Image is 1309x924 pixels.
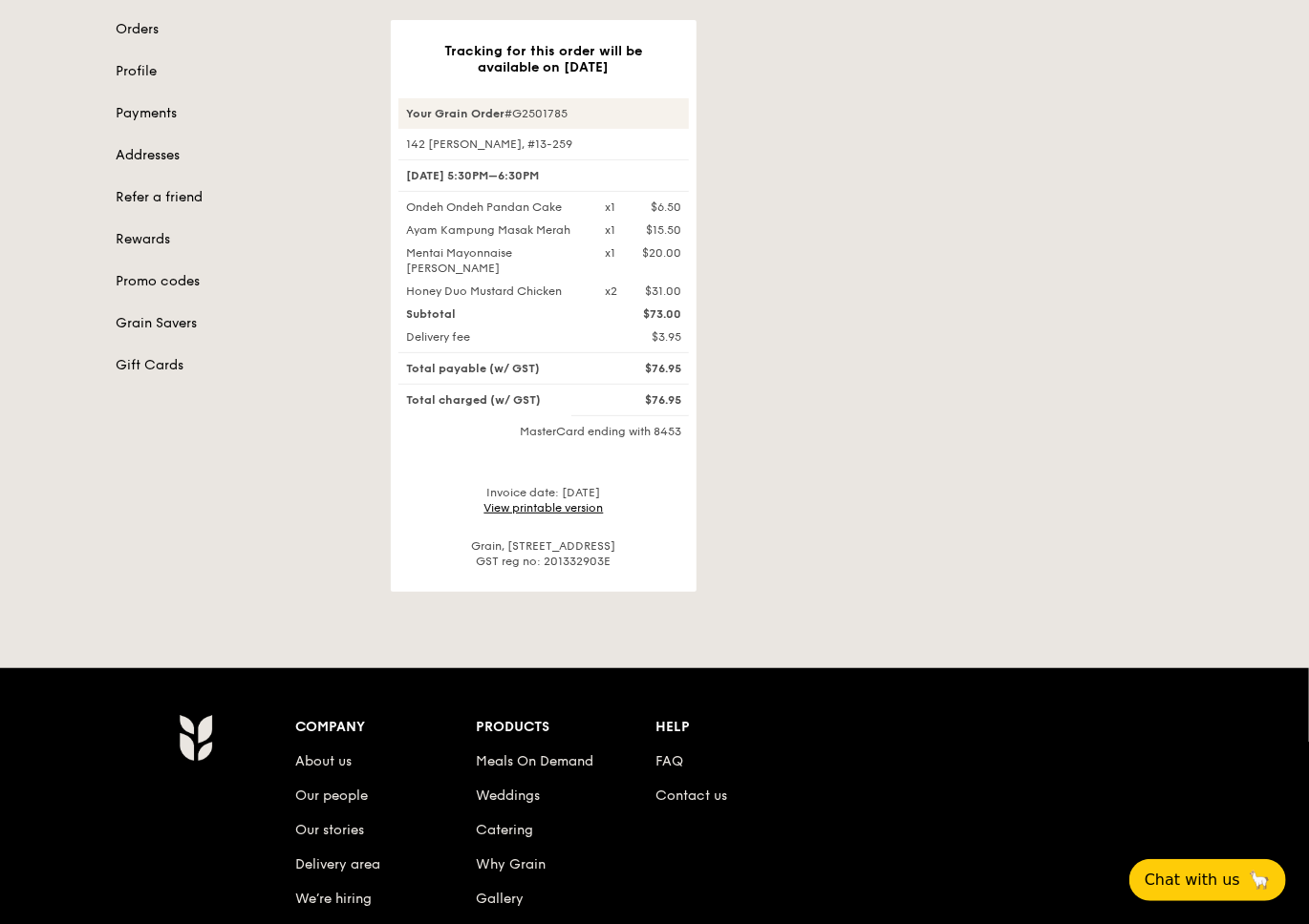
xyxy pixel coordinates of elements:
a: Contact us [656,787,728,804]
div: Mentai Mayonnaise [PERSON_NAME] [395,245,593,276]
a: Rewards [116,230,368,249]
div: #G2501785 [398,98,689,129]
div: $20.00 [642,245,681,261]
a: Grain Savers [116,314,368,333]
a: Weddings [476,787,540,804]
strong: Your Grain Order [406,107,504,120]
div: Honey Duo Mustard Chicken [395,283,593,299]
a: Orders [116,20,368,39]
div: $6.50 [651,199,681,215]
div: 142 [PERSON_NAME], #13-259 [398,136,689,152]
a: Promo codes [116,272,368,291]
div: Ayam Kampung Masak Merah [395,222,593,238]
a: Our people [295,787,368,804]
span: 🦙 [1248,869,1271,892]
div: MasterCard ending with 8453 [398,424,689,439]
a: Gift Cards [116,356,368,375]
div: Help [656,714,837,741]
a: View printable version [484,501,604,514]
div: Delivery fee [395,329,593,345]
span: Total payable (w/ GST) [406,362,540,375]
div: $15.50 [646,222,681,238]
a: Our stories [295,822,364,838]
div: $73.00 [593,306,693,322]
h3: Tracking for this order will be available on [DATE] [421,43,666,75]
div: Total charged (w/ GST) [395,392,593,408]
div: Company [295,714,476,741]
div: $76.95 [593,361,693,376]
div: $3.95 [593,329,693,345]
a: Addresses [116,146,368,165]
img: Grain [179,714,212,762]
button: Chat with us🦙 [1129,859,1286,901]
div: Invoice date: [DATE] [398,485,689,515]
div: [DATE] 5:30PM–6:30PM [398,159,689,192]
a: Refer a friend [116,188,368,207]
div: $76.95 [593,392,693,408]
div: x2 [605,283,617,299]
div: Grain, [STREET_ADDRESS] GST reg no: 201332903E [398,538,689,569]
div: x1 [605,222,615,238]
a: FAQ [656,753,684,769]
div: Products [476,714,656,741]
a: Gallery [476,891,524,907]
a: Why Grain [476,856,546,872]
span: Chat with us [1145,869,1240,892]
div: Subtotal [395,306,593,322]
a: About us [295,753,352,769]
a: Catering [476,822,533,838]
div: Ondeh Ondeh Pandan Cake [395,199,593,215]
a: Delivery area [295,856,380,872]
a: Payments [116,104,368,123]
div: x1 [605,245,615,261]
div: $31.00 [645,283,681,299]
a: Profile [116,62,368,81]
div: x1 [605,199,615,215]
a: We’re hiring [295,891,372,907]
a: Meals On Demand [476,753,593,769]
